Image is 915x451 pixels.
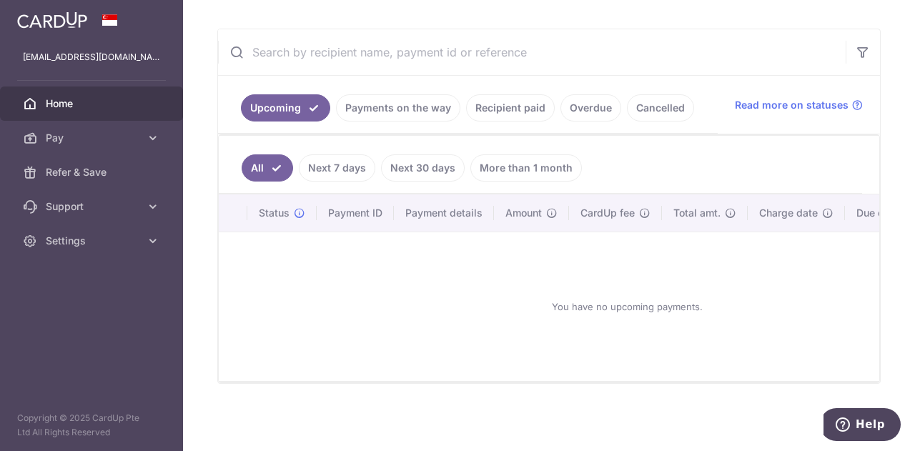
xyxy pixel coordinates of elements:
[299,154,375,182] a: Next 7 days
[317,194,394,232] th: Payment ID
[735,98,863,112] a: Read more on statuses
[336,94,460,122] a: Payments on the way
[17,11,87,29] img: CardUp
[381,154,465,182] a: Next 30 days
[735,98,849,112] span: Read more on statuses
[470,154,582,182] a: More than 1 month
[394,194,494,232] th: Payment details
[560,94,621,122] a: Overdue
[259,206,290,220] span: Status
[856,206,899,220] span: Due date
[505,206,542,220] span: Amount
[823,408,901,444] iframe: Opens a widget where you can find more information
[466,94,555,122] a: Recipient paid
[46,234,140,248] span: Settings
[759,206,818,220] span: Charge date
[580,206,635,220] span: CardUp fee
[242,154,293,182] a: All
[241,94,330,122] a: Upcoming
[673,206,721,220] span: Total amt.
[46,165,140,179] span: Refer & Save
[46,199,140,214] span: Support
[46,131,140,145] span: Pay
[46,96,140,111] span: Home
[23,50,160,64] p: [EMAIL_ADDRESS][DOMAIN_NAME]
[627,94,694,122] a: Cancelled
[218,29,846,75] input: Search by recipient name, payment id or reference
